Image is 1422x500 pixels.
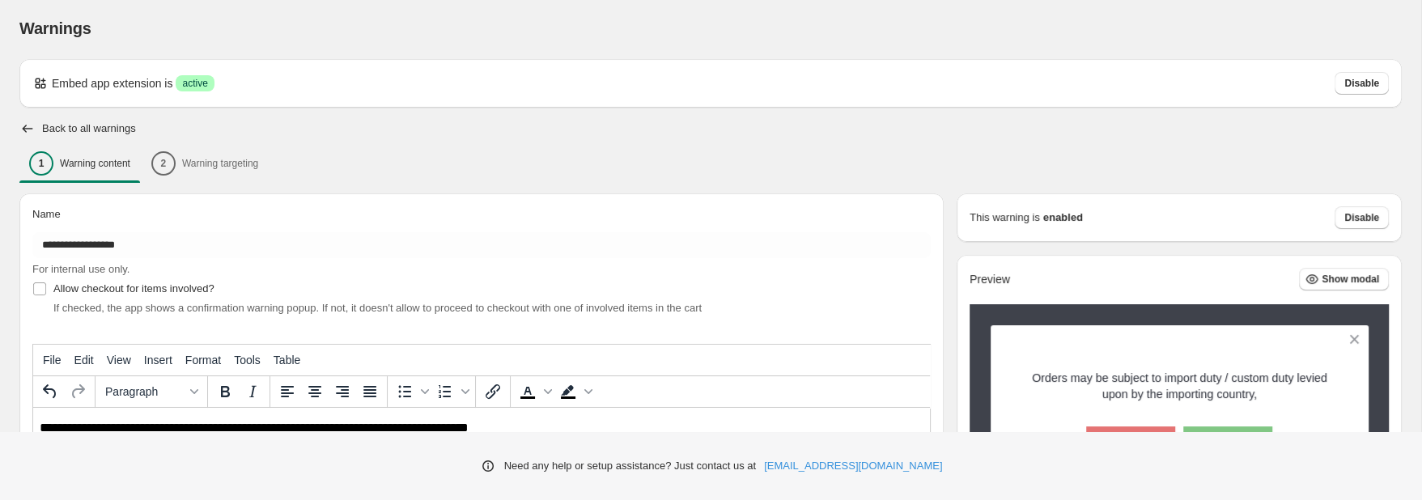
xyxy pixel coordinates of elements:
[1335,72,1389,95] button: Disable
[53,302,702,314] span: If checked, the app shows a confirmation warning popup. If not, it doesn't allow to proceed to ch...
[301,378,329,405] button: Align center
[53,282,214,294] span: Allow checkout for items involved?
[234,354,261,367] span: Tools
[185,354,221,367] span: Format
[99,378,204,405] button: Formats
[1335,206,1389,229] button: Disable
[1344,211,1379,224] span: Disable
[29,151,53,176] div: 1
[211,378,239,405] button: Bold
[514,378,554,405] div: Text color
[764,458,942,474] a: [EMAIL_ADDRESS][DOMAIN_NAME]
[1299,268,1389,290] button: Show modal
[105,385,185,398] span: Paragraph
[19,146,140,180] button: 1Warning content
[1344,77,1379,90] span: Disable
[274,378,301,405] button: Align left
[1183,426,1272,462] button: OK
[970,273,1010,286] h2: Preview
[1086,426,1175,462] button: Cancel
[1043,210,1083,226] strong: enabled
[479,378,507,405] button: Insert/edit link
[42,122,136,135] h2: Back to all warnings
[391,378,431,405] div: Bullet list
[52,75,172,91] p: Embed app extension is
[554,378,595,405] div: Background color
[33,408,930,490] iframe: Rich Text Area
[43,354,62,367] span: File
[32,208,61,220] span: Name
[239,378,266,405] button: Italic
[356,378,384,405] button: Justify
[182,77,207,90] span: active
[1322,273,1379,286] span: Show modal
[64,378,91,405] button: Redo
[329,378,356,405] button: Align right
[19,19,91,37] span: Warnings
[36,378,64,405] button: Undo
[274,354,300,367] span: Table
[1019,370,1340,402] p: Orders may be subject to import duty / custom duty levied upon by the importing country,
[107,354,131,367] span: View
[431,378,472,405] div: Numbered list
[60,157,130,170] p: Warning content
[32,263,129,275] span: For internal use only.
[144,354,172,367] span: Insert
[74,354,94,367] span: Edit
[970,210,1040,226] p: This warning is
